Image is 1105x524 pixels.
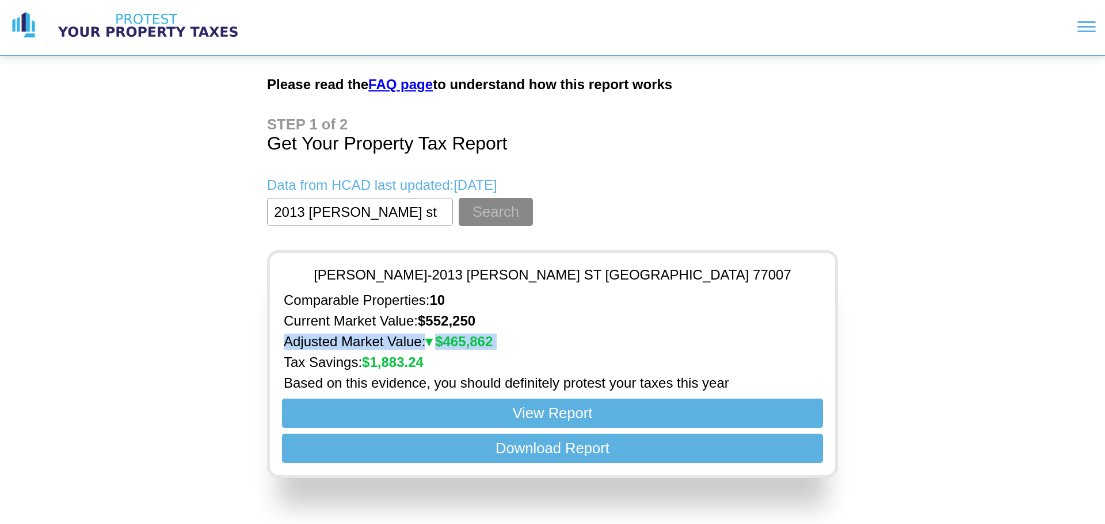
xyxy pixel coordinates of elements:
p: Current Market Value: [284,313,821,329]
p: Adjusted Market Value: [284,334,821,350]
p: Based on this evidence, you should definitely protest your taxes this year [284,375,821,391]
a: logo logo text [9,11,249,40]
strong: $ 552,250 [418,313,475,328]
img: logo [9,11,38,40]
h2: Please read the to understand how this report works [267,77,838,93]
p: Comparable Properties: [284,292,821,308]
button: Search [459,198,533,226]
h1: Get Your Property Tax Report [267,116,838,154]
p: Tax Savings: [284,354,821,370]
strong: 10 [429,292,445,308]
img: logo text [47,11,249,40]
p: [PERSON_NAME] - 2013 [PERSON_NAME] ST [GEOGRAPHIC_DATA] 77007 [314,267,791,283]
button: Download Report [282,434,823,463]
button: View Report [282,399,823,428]
strong: $ 1,883.24 [362,354,424,370]
a: FAQ page [368,77,433,92]
strong: $ 465,862 [425,334,493,349]
input: Enter Property Address [267,198,453,226]
p: Data from HCAD last updated: [DATE] [267,177,838,193]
